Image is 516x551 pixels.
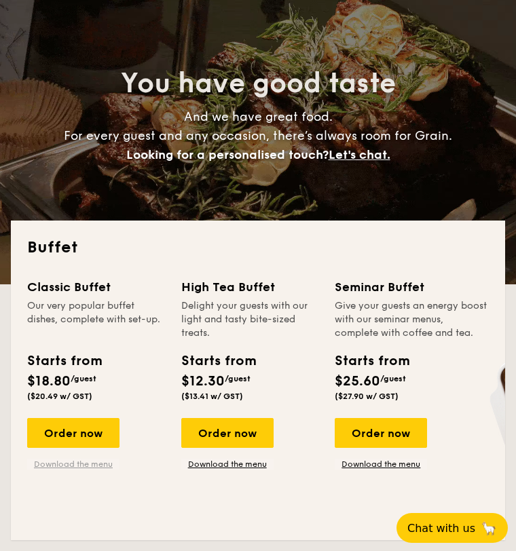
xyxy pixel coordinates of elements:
[335,299,489,340] div: Give your guests an energy boost with our seminar menus, complete with coffee and tea.
[329,147,390,162] span: Let's chat.
[335,459,427,470] a: Download the menu
[335,392,399,401] span: ($27.90 w/ GST)
[181,278,319,297] div: High Tea Buffet
[335,351,406,371] div: Starts from
[27,373,71,389] span: $18.80
[181,418,274,448] div: Order now
[407,522,475,535] span: Chat with us
[335,373,380,389] span: $25.60
[64,109,452,162] span: And we have great food. For every guest and any occasion, there’s always room for Grain.
[27,299,165,340] div: Our very popular buffet dishes, complete with set-up.
[27,278,165,297] div: Classic Buffet
[71,374,96,383] span: /guest
[397,513,508,543] button: Chat with us🦙
[121,67,396,100] span: You have good taste
[27,418,119,448] div: Order now
[27,459,119,470] a: Download the menu
[181,459,274,470] a: Download the menu
[126,147,329,162] span: Looking for a personalised touch?
[335,278,489,297] div: Seminar Buffet
[335,418,427,448] div: Order now
[181,373,225,389] span: $12.30
[27,392,92,401] span: ($20.49 w/ GST)
[181,392,243,401] span: ($13.41 w/ GST)
[181,351,244,371] div: Starts from
[27,351,90,371] div: Starts from
[225,374,251,383] span: /guest
[27,237,489,259] h2: Buffet
[181,299,319,340] div: Delight your guests with our light and tasty bite-sized treats.
[481,520,497,536] span: 🦙
[380,374,406,383] span: /guest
